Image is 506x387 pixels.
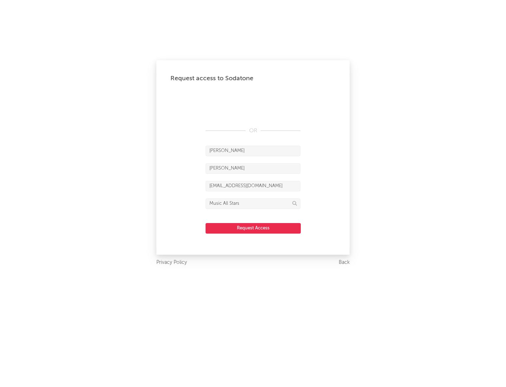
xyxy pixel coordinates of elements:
div: OR [206,127,300,135]
input: Email [206,181,300,191]
input: First Name [206,146,300,156]
div: Request access to Sodatone [170,74,336,83]
button: Request Access [206,223,301,234]
input: Division [206,198,300,209]
a: Privacy Policy [156,258,187,267]
input: Last Name [206,163,300,174]
a: Back [339,258,350,267]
